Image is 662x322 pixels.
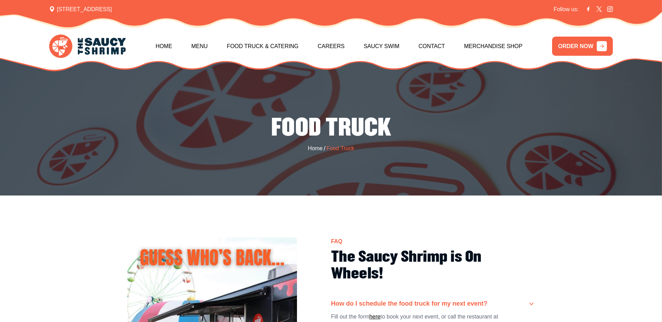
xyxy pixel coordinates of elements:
[323,144,325,153] span: /
[326,144,354,153] span: Food Truck
[156,31,172,61] a: Home
[552,37,613,56] a: ORDER NOW
[49,34,126,58] img: logo
[318,31,344,61] a: Careers
[369,313,380,321] a: here
[331,249,535,282] h2: The Saucy Shrimp is On Wheels!
[464,31,522,61] a: Merchandise Shop
[5,114,657,143] h2: Food Truck
[191,31,208,61] a: Menu
[418,31,445,61] a: Contact
[364,31,399,61] a: Saucy Swim
[227,31,299,61] a: Food Truck & Catering
[331,300,488,308] h3: How do I schedule the food truck for my next event?
[49,5,112,14] span: [STREET_ADDRESS]
[308,144,322,153] a: Home
[553,5,579,14] span: Follow us:
[331,239,343,244] span: FAQ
